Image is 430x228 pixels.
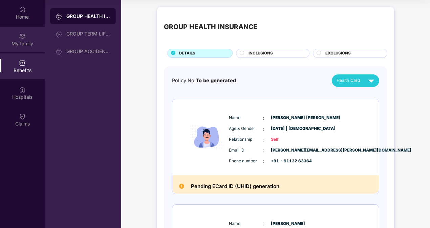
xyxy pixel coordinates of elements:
[337,77,360,84] span: Health Card
[263,136,264,143] span: :
[271,126,305,132] span: [DATE] | [DEMOGRAPHIC_DATA]
[271,158,305,164] span: +91 - 91132 63364
[229,115,263,121] span: Name
[263,114,264,122] span: :
[172,77,236,85] div: Policy No:
[263,147,264,154] span: :
[56,31,62,38] img: svg+xml;base64,PHN2ZyB3aWR0aD0iMjAiIGhlaWdodD0iMjAiIHZpZXdCb3g9IjAgMCAyMCAyMCIgZmlsbD0ibm9uZSIgeG...
[187,109,227,165] img: icon
[325,50,351,56] span: EXCLUSIONS
[19,60,26,66] img: svg+xml;base64,PHN2ZyBpZD0iQmVuZWZpdHMiIHhtbG5zPSJodHRwOi8vd3d3LnczLm9yZy8yMDAwL3N2ZyIgd2lkdGg9Ij...
[229,126,263,132] span: Age & Gender
[263,220,264,227] span: :
[66,13,110,20] div: GROUP HEALTH INSURANCE
[19,86,26,93] img: svg+xml;base64,PHN2ZyBpZD0iSG9zcGl0YWxzIiB4bWxucz0iaHR0cDovL3d3dy53My5vcmcvMjAwMC9zdmciIHdpZHRoPS...
[271,147,305,154] span: [PERSON_NAME][EMAIL_ADDRESS][PERSON_NAME][DOMAIN_NAME]
[365,75,377,87] img: svg+xml;base64,PHN2ZyB4bWxucz0iaHR0cDovL3d3dy53My5vcmcvMjAwMC9zdmciIHZpZXdCb3g9IjAgMCAyNCAyNCIgd2...
[249,50,273,56] span: INCLUSIONS
[229,147,263,154] span: Email ID
[179,184,184,189] img: Pending
[229,136,263,143] span: Relationship
[164,22,257,32] div: GROUP HEALTH INSURANCE
[229,158,263,164] span: Phone number
[271,115,305,121] span: [PERSON_NAME] [PERSON_NAME]
[196,77,236,83] span: To be generated
[56,13,62,20] img: svg+xml;base64,PHN2ZyB3aWR0aD0iMjAiIGhlaWdodD0iMjAiIHZpZXdCb3g9IjAgMCAyMCAyMCIgZmlsbD0ibm9uZSIgeG...
[19,33,26,40] img: svg+xml;base64,PHN2ZyB3aWR0aD0iMjAiIGhlaWdodD0iMjAiIHZpZXdCb3g9IjAgMCAyMCAyMCIgZmlsbD0ibm9uZSIgeG...
[271,221,305,227] span: [PERSON_NAME]
[263,158,264,165] span: :
[332,74,379,87] button: Health Card
[191,182,279,191] h2: Pending ECard ID (UHID) generation
[179,50,195,56] span: DETAILS
[66,49,110,54] div: GROUP ACCIDENTAL INSURANCE
[19,113,26,120] img: svg+xml;base64,PHN2ZyBpZD0iQ2xhaW0iIHhtbG5zPSJodHRwOi8vd3d3LnczLm9yZy8yMDAwL3N2ZyIgd2lkdGg9IjIwIi...
[271,136,305,143] span: Self
[66,31,110,37] div: GROUP TERM LIFE INSURANCE
[229,221,263,227] span: Name
[56,48,62,55] img: svg+xml;base64,PHN2ZyB3aWR0aD0iMjAiIGhlaWdodD0iMjAiIHZpZXdCb3g9IjAgMCAyMCAyMCIgZmlsbD0ibm9uZSIgeG...
[19,6,26,13] img: svg+xml;base64,PHN2ZyBpZD0iSG9tZSIgeG1sbnM9Imh0dHA6Ly93d3cudzMub3JnLzIwMDAvc3ZnIiB3aWR0aD0iMjAiIG...
[263,125,264,133] span: :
